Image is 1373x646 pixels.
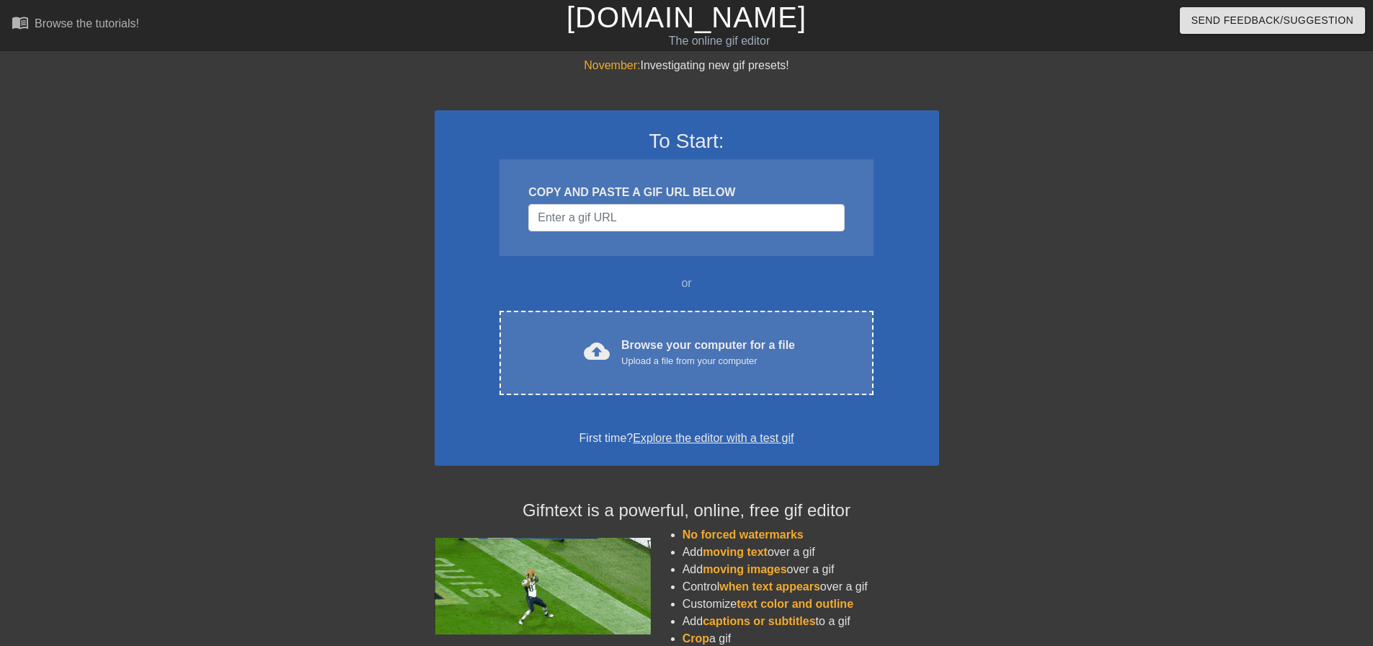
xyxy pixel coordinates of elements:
div: The online gif editor [465,32,974,50]
li: Add over a gif [683,544,939,561]
a: [DOMAIN_NAME] [566,1,807,33]
li: Control over a gif [683,578,939,596]
span: when text appears [719,580,820,593]
span: Crop [683,632,709,645]
span: Send Feedback/Suggestion [1191,12,1354,30]
li: Add over a gif [683,561,939,578]
span: moving text [703,546,768,558]
a: Explore the editor with a test gif [633,432,794,444]
span: No forced watermarks [683,528,804,541]
div: First time? [453,430,920,447]
div: COPY AND PASTE A GIF URL BELOW [528,184,844,201]
div: Upload a file from your computer [621,354,795,368]
div: Browse the tutorials! [35,17,139,30]
span: moving images [703,563,786,575]
span: cloud_upload [584,338,610,364]
input: Username [528,204,844,231]
div: Browse your computer for a file [621,337,795,368]
img: football_small.gif [435,538,651,634]
div: or [472,275,902,292]
li: Customize [683,596,939,613]
span: captions or subtitles [703,615,815,627]
h3: To Start: [453,129,920,154]
a: Browse the tutorials! [12,14,139,36]
div: Investigating new gif presets! [435,57,939,74]
button: Send Feedback/Suggestion [1180,7,1365,34]
span: November: [584,59,640,71]
span: menu_book [12,14,29,31]
h4: Gifntext is a powerful, online, free gif editor [435,500,939,521]
span: text color and outline [737,598,853,610]
li: Add to a gif [683,613,939,630]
